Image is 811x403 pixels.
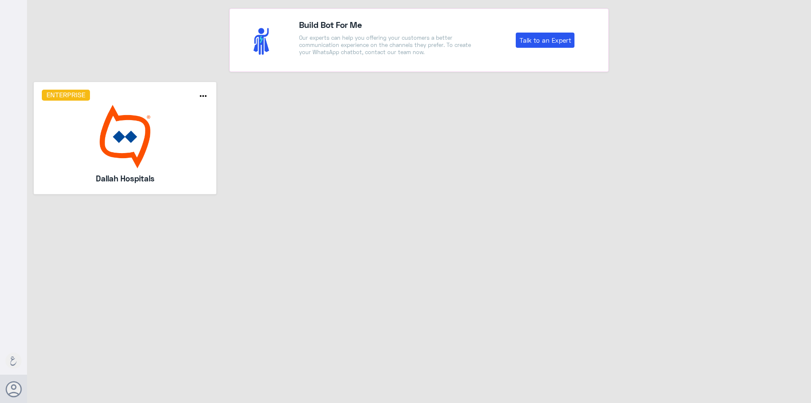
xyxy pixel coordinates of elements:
[299,34,476,56] p: Our experts can help you offering your customers a better communication experience on the channel...
[198,91,208,103] button: more_horiz
[198,91,208,101] i: more_horiz
[299,18,476,31] h4: Build Bot For Me
[5,381,22,397] button: Avatar
[42,90,90,101] h6: Enterprise
[64,173,186,184] h5: Dallah Hospitals
[42,105,209,168] img: bot image
[516,33,574,48] a: Talk to an Expert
